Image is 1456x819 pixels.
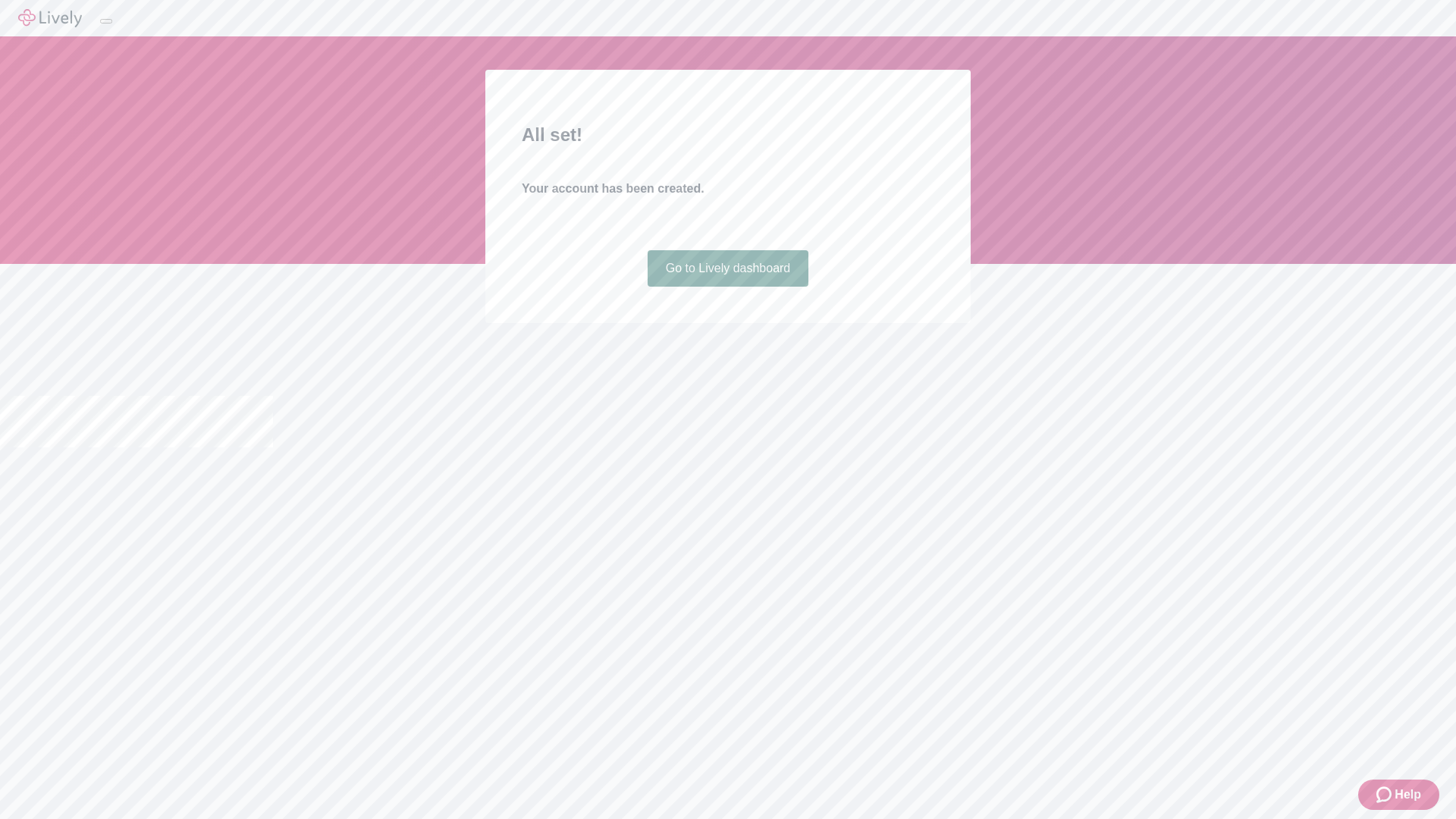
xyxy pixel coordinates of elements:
[648,250,809,287] a: Go to Lively dashboard
[18,9,82,27] img: Lively
[100,19,112,24] button: Log out
[522,180,934,198] h4: Your account has been created.
[1395,786,1421,804] span: Help
[1376,786,1395,804] svg: Zendesk support icon
[522,121,934,149] h2: All set!
[1358,780,1439,810] button: Zendesk support iconHelp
